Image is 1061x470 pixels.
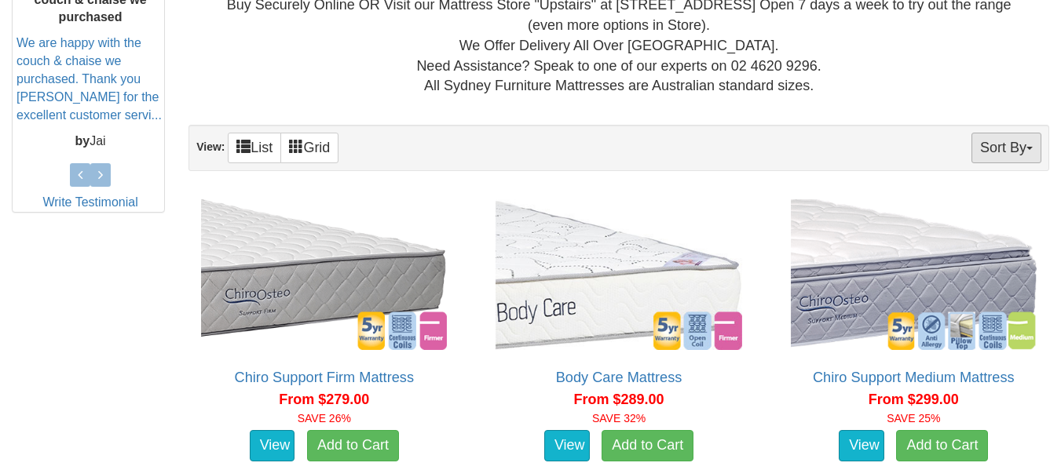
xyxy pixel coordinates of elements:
[839,430,884,461] a: View
[280,133,338,163] a: Grid
[75,134,90,148] b: by
[574,392,664,407] span: From $289.00
[307,430,399,461] a: Add to Cart
[250,430,295,461] a: View
[896,430,988,461] a: Add to Cart
[787,195,1041,354] img: Chiro Support Medium Mattress
[556,370,682,385] a: Body Care Mattress
[544,430,590,461] a: View
[971,133,1041,163] button: Sort By
[592,412,646,424] font: SAVE 32%
[228,133,281,163] a: List
[492,195,745,354] img: Body Care Mattress
[16,133,164,151] p: Jai
[887,412,940,424] font: SAVE 25%
[235,370,414,385] a: Chiro Support Firm Mattress
[602,430,693,461] a: Add to Cart
[197,195,451,354] img: Chiro Support Firm Mattress
[869,392,959,407] span: From $299.00
[196,140,225,153] strong: View:
[42,195,137,209] a: Write Testimonial
[16,37,162,122] a: We are happy with the couch & chaise we purchased. Thank you [PERSON_NAME] for the excellent cust...
[813,370,1015,385] a: Chiro Support Medium Mattress
[298,412,351,424] font: SAVE 26%
[279,392,369,407] span: From $279.00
